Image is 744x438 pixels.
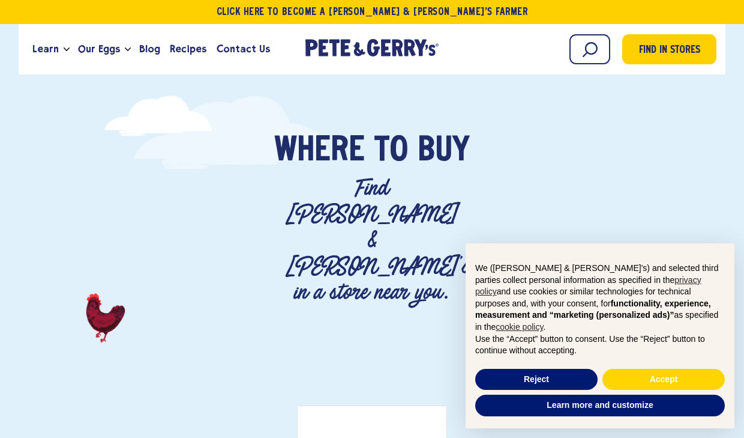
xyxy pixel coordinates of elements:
span: Contact Us [217,41,270,56]
a: Contact Us [212,33,275,65]
span: Learn [32,41,59,56]
button: Accept [602,369,725,391]
a: Blog [134,33,165,65]
span: Blog [139,41,160,56]
p: Use the “Accept” button to consent. Use the “Reject” button to continue without accepting. [475,333,725,357]
p: Find [PERSON_NAME] & [PERSON_NAME]'s in a store near you. [286,175,458,305]
span: To [374,133,408,169]
p: We ([PERSON_NAME] & [PERSON_NAME]'s) and selected third parties collect personal information as s... [475,263,725,333]
a: Our Eggs [73,33,125,65]
button: Learn more and customize [475,395,725,416]
span: Where [274,133,365,169]
span: Recipes [170,41,206,56]
a: cookie policy [496,322,543,332]
span: Buy [418,133,470,169]
input: Search [569,34,610,64]
a: Learn [28,33,64,65]
a: Find in Stores [622,34,716,64]
a: Recipes [165,33,211,65]
button: Open the dropdown menu for Our Eggs [125,47,131,52]
button: Reject [475,369,598,391]
span: Find in Stores [639,43,700,59]
button: Open the dropdown menu for Learn [64,47,70,52]
span: Our Eggs [78,41,120,56]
